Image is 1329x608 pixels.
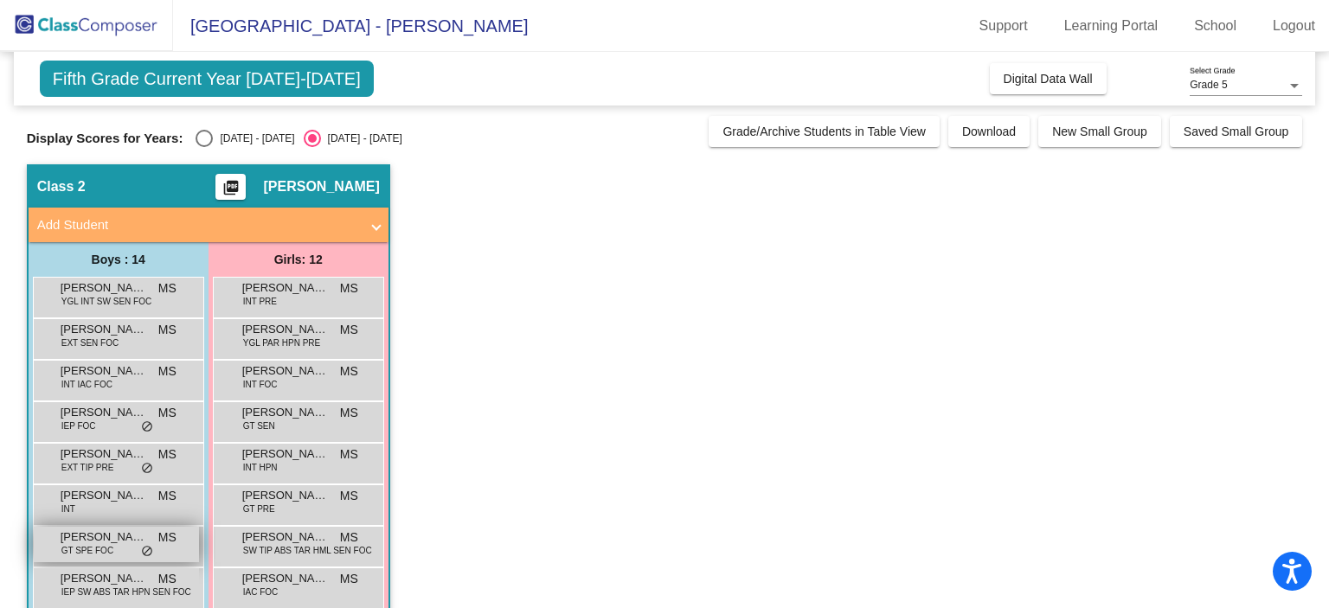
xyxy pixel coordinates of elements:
span: MS [340,445,358,464]
span: [PERSON_NAME] [61,570,147,587]
span: MS [158,279,177,298]
span: [PERSON_NAME] [242,404,329,421]
span: [PERSON_NAME] [61,404,147,421]
span: [PERSON_NAME] [242,279,329,297]
span: Display Scores for Years: [27,131,183,146]
span: [PERSON_NAME] [61,279,147,297]
span: Download [962,125,1016,138]
span: [PERSON_NAME] [61,321,147,338]
span: do_not_disturb_alt [141,545,153,559]
a: Support [966,12,1042,40]
span: IEP SW ABS TAR HPN SEN FOC [61,586,191,598]
span: Digital Data Wall [1004,72,1093,86]
span: INT HPN [243,461,278,474]
span: EXT SEN FOC [61,336,119,349]
span: MS [340,404,358,422]
span: [GEOGRAPHIC_DATA] - [PERSON_NAME] [173,12,528,40]
span: GT SPE FOC [61,544,113,557]
mat-icon: picture_as_pdf [221,179,241,203]
button: Digital Data Wall [990,63,1107,94]
div: [DATE] - [DATE] [213,131,294,146]
span: MS [340,362,358,381]
span: MS [340,321,358,339]
span: MS [158,528,177,547]
mat-expansion-panel-header: Add Student [29,208,388,242]
button: Grade/Archive Students in Table View [709,116,940,147]
span: IEP FOC [61,419,96,432]
span: [PERSON_NAME] [61,528,147,546]
span: Grade 5 [1190,79,1227,91]
span: INT FOC [243,378,278,391]
span: Fifth Grade Current Year [DATE]-[DATE] [40,61,374,97]
div: Girls: 12 [209,242,388,277]
span: MS [158,487,177,505]
span: EXT TIP PRE [61,461,114,474]
span: YGL INT SW SEN FOC [61,295,151,308]
span: MS [158,362,177,381]
span: Grade/Archive Students in Table View [722,125,926,138]
span: [PERSON_NAME] [242,321,329,338]
span: SW TIP ABS TAR HML SEN FOC [243,544,372,557]
span: [PERSON_NAME] [242,362,329,380]
span: Saved Small Group [1184,125,1288,138]
span: INT IAC FOC [61,378,112,391]
span: [PERSON_NAME] [242,445,329,463]
span: INT PRE [243,295,277,308]
span: do_not_disturb_alt [141,420,153,434]
span: GT SEN [243,419,275,432]
span: [PERSON_NAME] [242,487,329,504]
span: [PERSON_NAME] [61,362,147,380]
div: [DATE] - [DATE] [321,131,402,146]
a: Logout [1259,12,1329,40]
span: YGL PAR HPN PRE [243,336,320,349]
span: MS [158,445,177,464]
a: Learning Portal [1050,12,1172,40]
button: Download [948,116,1030,147]
mat-panel-title: Add Student [37,215,359,235]
span: MS [340,528,358,547]
span: MS [158,321,177,339]
span: GT PRE [243,502,275,515]
span: Class 2 [37,178,86,195]
span: MS [158,570,177,588]
button: New Small Group [1038,116,1161,147]
span: [PERSON_NAME] [61,445,147,463]
span: INT [61,502,75,515]
div: Boys : 14 [29,242,209,277]
span: [PERSON_NAME] [61,487,147,504]
span: IAC FOC [243,586,279,598]
button: Print Students Details [215,174,246,200]
span: MS [340,487,358,505]
mat-radio-group: Select an option [196,130,401,147]
a: School [1180,12,1250,40]
span: [PERSON_NAME] [263,178,379,195]
button: Saved Small Group [1170,116,1302,147]
span: [PERSON_NAME] [242,570,329,587]
span: MS [340,279,358,298]
span: New Small Group [1052,125,1147,138]
span: [PERSON_NAME] [242,528,329,546]
span: MS [340,570,358,588]
span: do_not_disturb_alt [141,462,153,476]
span: MS [158,404,177,422]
